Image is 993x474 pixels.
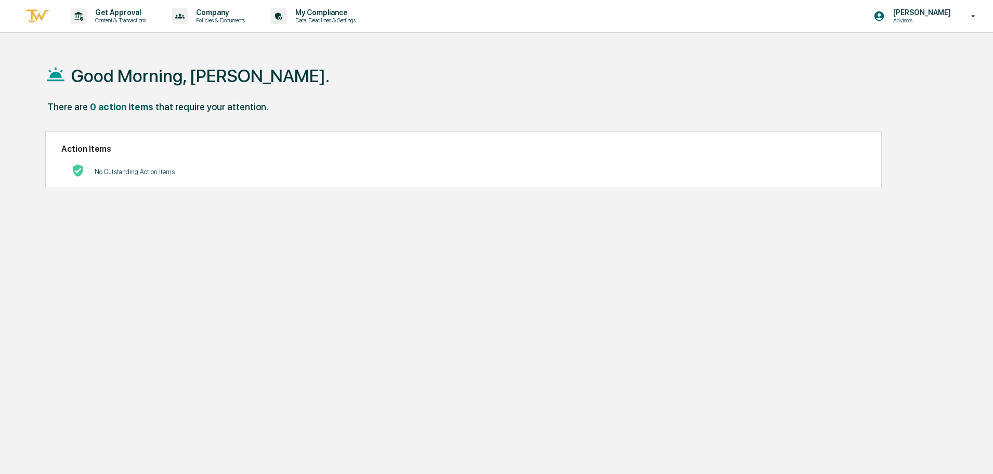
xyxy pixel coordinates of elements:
p: No Outstanding Action Items [95,168,175,176]
img: No Actions logo [72,164,84,177]
h1: Good Morning, [PERSON_NAME]. [71,65,330,86]
p: Data, Deadlines & Settings [287,17,361,24]
h2: Action Items [61,144,866,154]
p: Company [188,8,250,17]
p: Advisors [885,17,956,24]
p: [PERSON_NAME] [885,8,956,17]
img: logo [25,8,50,25]
div: There are [47,101,88,112]
p: Get Approval [87,8,151,17]
div: that require your attention. [155,101,268,112]
p: Content & Transactions [87,17,151,24]
div: 0 action items [90,101,153,112]
p: Policies & Documents [188,17,250,24]
p: My Compliance [287,8,361,17]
